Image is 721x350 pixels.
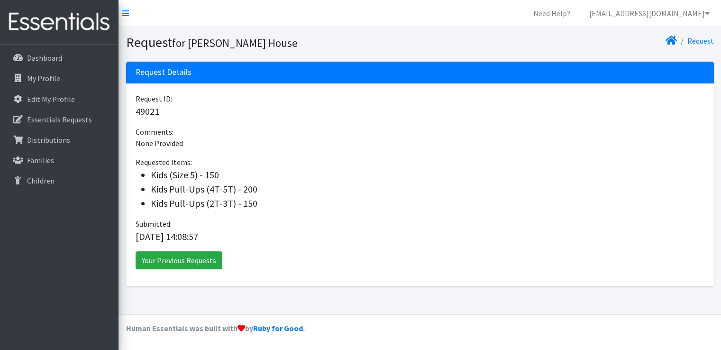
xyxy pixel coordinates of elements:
[27,94,75,104] p: Edit My Profile
[4,110,115,129] a: Essentials Requests
[4,151,115,170] a: Families
[4,90,115,109] a: Edit My Profile
[27,115,92,124] p: Essentials Requests
[27,176,55,185] p: Children
[136,251,222,269] a: Your Previous Requests
[526,4,578,23] a: Need Help?
[126,34,417,51] h1: Request
[136,138,183,148] span: None Provided
[136,94,172,103] span: Request ID:
[136,127,173,137] span: Comments:
[4,69,115,88] a: My Profile
[27,156,54,165] p: Families
[4,48,115,67] a: Dashboard
[253,323,303,333] a: Ruby for Good
[136,230,704,244] p: [DATE] 14:08:57
[687,36,714,46] a: Request
[27,53,62,63] p: Dashboard
[4,171,115,190] a: Children
[136,104,704,119] p: 49021
[151,182,704,196] li: Kids Pull-Ups (4T-5T) - 200
[136,219,172,229] span: Submitted:
[27,135,70,145] p: Distributions
[126,323,305,333] strong: Human Essentials was built with by .
[27,74,60,83] p: My Profile
[4,6,115,38] img: HumanEssentials
[151,196,704,211] li: Kids Pull-Ups (2T-3T) - 150
[136,157,192,167] span: Requested Items:
[4,130,115,149] a: Distributions
[151,168,704,182] li: Kids (Size 5) - 150
[136,67,192,77] h3: Request Details
[582,4,717,23] a: [EMAIL_ADDRESS][DOMAIN_NAME]
[172,36,298,50] small: for [PERSON_NAME] House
